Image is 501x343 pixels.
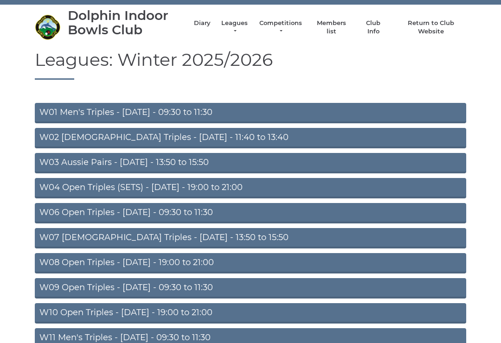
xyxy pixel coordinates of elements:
a: W07 [DEMOGRAPHIC_DATA] Triples - [DATE] - 13:50 to 15:50 [35,228,466,248]
a: Leagues [220,19,249,36]
a: W01 Men's Triples - [DATE] - 09:30 to 11:30 [35,103,466,123]
a: Competitions [258,19,303,36]
img: Dolphin Indoor Bowls Club [35,14,60,40]
a: W06 Open Triples - [DATE] - 09:30 to 11:30 [35,203,466,223]
a: W08 Open Triples - [DATE] - 19:00 to 21:00 [35,253,466,273]
a: W02 [DEMOGRAPHIC_DATA] Triples - [DATE] - 11:40 to 13:40 [35,128,466,148]
a: Members list [312,19,350,36]
div: Dolphin Indoor Bowls Club [68,8,185,37]
a: W09 Open Triples - [DATE] - 09:30 to 11:30 [35,278,466,299]
a: W04 Open Triples (SETS) - [DATE] - 19:00 to 21:00 [35,178,466,198]
a: Diary [194,19,211,27]
a: W03 Aussie Pairs - [DATE] - 13:50 to 15:50 [35,153,466,173]
a: W10 Open Triples - [DATE] - 19:00 to 21:00 [35,303,466,324]
a: Club Info [360,19,387,36]
h1: Leagues: Winter 2025/2026 [35,50,466,80]
a: Return to Club Website [396,19,466,36]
